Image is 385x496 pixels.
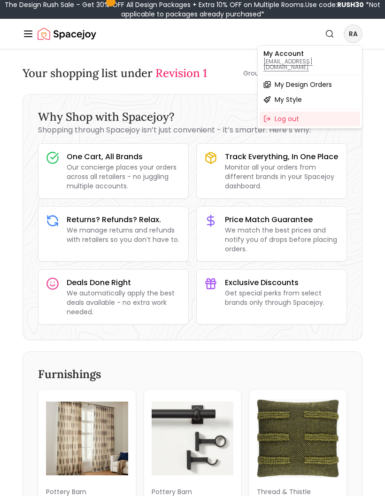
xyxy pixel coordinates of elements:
span: My Design Orders [275,80,332,89]
a: My Style [260,92,360,107]
a: My Design Orders [260,77,360,92]
div: Log out [260,111,360,126]
span: My Style [275,95,302,104]
p: My Account [263,50,356,57]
